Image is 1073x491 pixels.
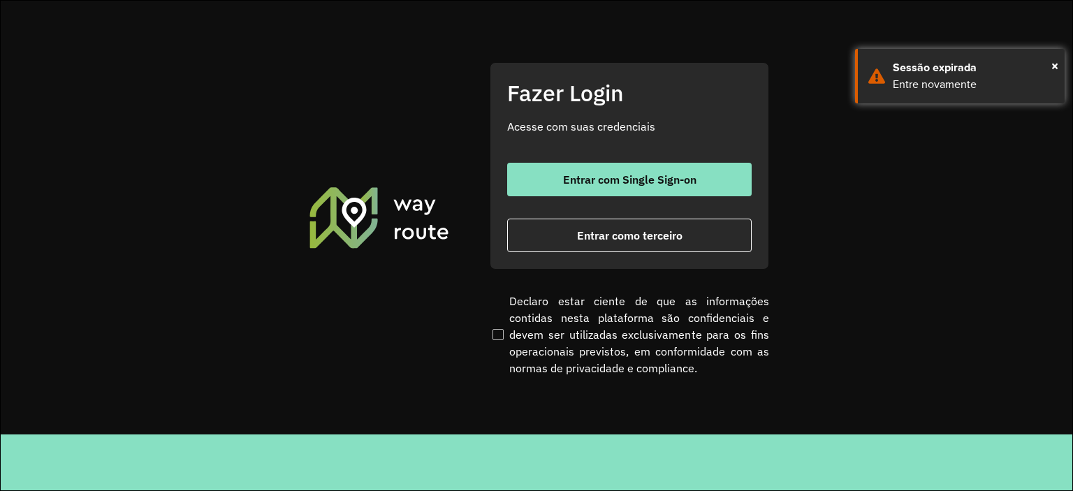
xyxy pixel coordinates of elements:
[490,293,769,376] label: Declaro estar ciente de que as informações contidas nesta plataforma são confidenciais e devem se...
[507,219,752,252] button: button
[893,59,1054,76] div: Sessão expirada
[507,80,752,106] h2: Fazer Login
[563,174,696,185] span: Entrar com Single Sign-on
[507,163,752,196] button: button
[1051,55,1058,76] span: ×
[507,118,752,135] p: Acesse com suas credenciais
[577,230,683,241] span: Entrar como terceiro
[1051,55,1058,76] button: Close
[893,76,1054,93] div: Entre novamente
[307,185,451,249] img: Roteirizador AmbevTech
